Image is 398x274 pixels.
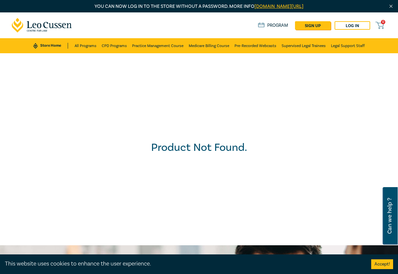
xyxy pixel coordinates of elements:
[151,141,247,154] h2: Product Not Found.
[387,191,393,241] span: Can we help ?
[12,3,387,10] p: You can now log in to the store without a password. More info
[282,38,326,53] a: Supervised Legal Trainees
[371,259,393,269] button: Accept cookies
[5,260,361,268] div: This website uses cookies to enhance the user experience.
[381,20,385,24] span: 0
[33,43,68,49] a: Store Home
[331,38,365,53] a: Legal Support Staff
[189,38,229,53] a: Medicare Billing Course
[75,38,96,53] a: All Programs
[295,21,331,30] a: sign up
[132,38,183,53] a: Practice Management Course
[258,23,288,28] a: Program
[254,3,303,9] a: [DOMAIN_NAME][URL]
[102,38,127,53] a: CPD Programs
[335,21,370,30] a: Log in
[388,4,394,9] img: Close
[234,38,276,53] a: Pre-Recorded Webcasts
